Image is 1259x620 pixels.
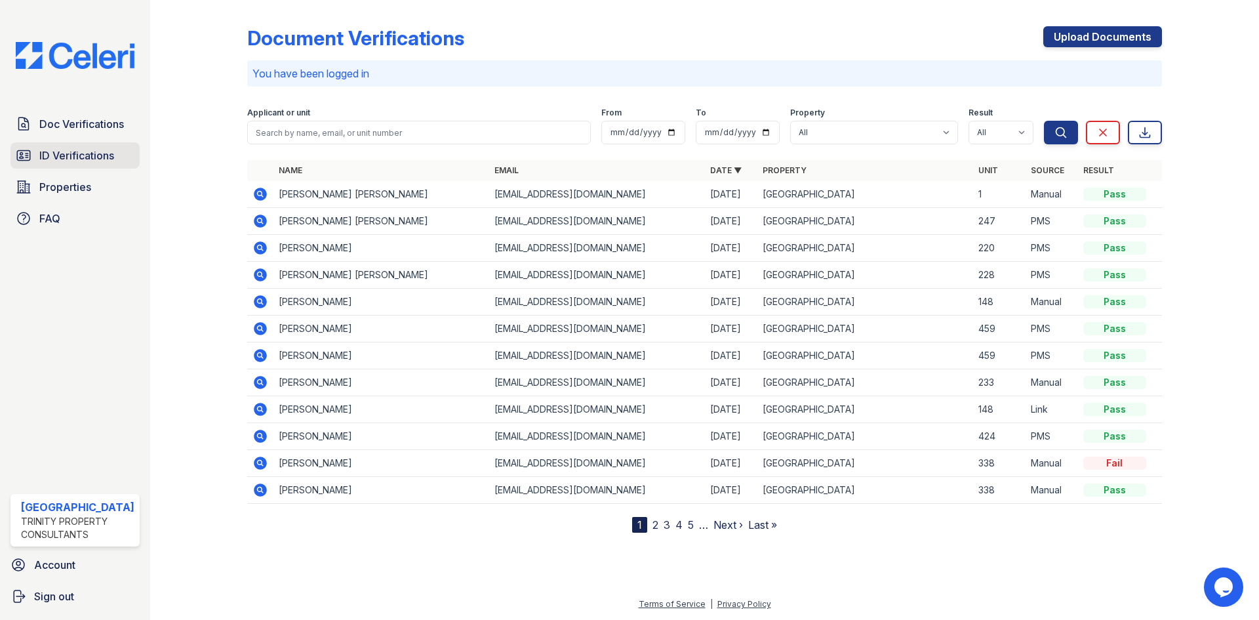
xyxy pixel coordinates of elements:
td: Manual [1026,477,1078,504]
a: 5 [688,518,694,531]
td: 338 [973,450,1026,477]
a: 3 [664,518,670,531]
a: Upload Documents [1043,26,1162,47]
td: [DATE] [705,369,757,396]
td: [GEOGRAPHIC_DATA] [757,289,973,316]
td: [GEOGRAPHIC_DATA] [757,396,973,423]
a: Result [1083,165,1114,175]
span: Doc Verifications [39,116,124,132]
a: FAQ [10,205,140,232]
td: 1 [973,181,1026,208]
div: Pass [1083,188,1146,201]
td: [PERSON_NAME] [273,423,489,450]
td: 459 [973,316,1026,342]
label: Applicant or unit [247,108,310,118]
label: To [696,108,706,118]
td: [PERSON_NAME] [PERSON_NAME] [273,262,489,289]
div: 1 [632,517,647,533]
a: Unit [978,165,998,175]
td: [EMAIL_ADDRESS][DOMAIN_NAME] [489,396,705,423]
a: Name [279,165,302,175]
div: | [710,599,713,609]
td: [EMAIL_ADDRESS][DOMAIN_NAME] [489,423,705,450]
td: 247 [973,208,1026,235]
td: [EMAIL_ADDRESS][DOMAIN_NAME] [489,262,705,289]
td: PMS [1026,262,1078,289]
td: [EMAIL_ADDRESS][DOMAIN_NAME] [489,289,705,316]
input: Search by name, email, or unit number [247,121,591,144]
a: Next › [713,518,743,531]
td: [DATE] [705,235,757,262]
span: … [699,517,708,533]
div: Pass [1083,268,1146,281]
td: [DATE] [705,289,757,316]
td: Manual [1026,450,1078,477]
td: [DATE] [705,208,757,235]
a: 4 [675,518,683,531]
div: [GEOGRAPHIC_DATA] [21,499,134,515]
td: [PERSON_NAME] [273,342,489,369]
td: [GEOGRAPHIC_DATA] [757,208,973,235]
img: CE_Logo_Blue-a8612792a0a2168367f1c8372b55b34899dd931a85d93a1a3d3e32e68fde9ad4.png [5,42,145,69]
td: [DATE] [705,477,757,504]
td: 424 [973,423,1026,450]
div: Fail [1083,457,1146,470]
td: PMS [1026,423,1078,450]
div: Pass [1083,376,1146,389]
td: 338 [973,477,1026,504]
td: [PERSON_NAME] [273,289,489,316]
a: Properties [10,174,140,200]
a: 2 [652,518,658,531]
a: Date ▼ [710,165,742,175]
td: [EMAIL_ADDRESS][DOMAIN_NAME] [489,342,705,369]
td: [GEOGRAPHIC_DATA] [757,477,973,504]
div: Pass [1083,322,1146,335]
div: Pass [1083,484,1146,497]
a: ID Verifications [10,142,140,169]
td: [DATE] [705,342,757,369]
td: [DATE] [705,262,757,289]
td: [GEOGRAPHIC_DATA] [757,423,973,450]
td: [EMAIL_ADDRESS][DOMAIN_NAME] [489,369,705,396]
div: Pass [1083,403,1146,416]
a: Terms of Service [639,599,706,609]
td: [GEOGRAPHIC_DATA] [757,235,973,262]
a: Sign out [5,583,145,610]
label: Result [969,108,993,118]
td: [DATE] [705,316,757,342]
div: Trinity Property Consultants [21,515,134,541]
td: [EMAIL_ADDRESS][DOMAIN_NAME] [489,316,705,342]
td: [GEOGRAPHIC_DATA] [757,316,973,342]
td: [PERSON_NAME] [273,450,489,477]
span: Sign out [34,589,74,604]
td: [GEOGRAPHIC_DATA] [757,342,973,369]
span: Properties [39,179,91,195]
span: ID Verifications [39,148,114,163]
td: [EMAIL_ADDRESS][DOMAIN_NAME] [489,208,705,235]
td: 148 [973,396,1026,423]
td: [EMAIL_ADDRESS][DOMAIN_NAME] [489,181,705,208]
div: Pass [1083,430,1146,443]
a: Source [1031,165,1064,175]
td: 220 [973,235,1026,262]
td: 228 [973,262,1026,289]
a: Privacy Policy [717,599,771,609]
td: [EMAIL_ADDRESS][DOMAIN_NAME] [489,450,705,477]
td: 233 [973,369,1026,396]
div: Document Verifications [247,26,464,50]
td: 459 [973,342,1026,369]
td: PMS [1026,235,1078,262]
td: [PERSON_NAME] [273,316,489,342]
div: Pass [1083,215,1146,228]
td: [PERSON_NAME] [273,369,489,396]
a: Doc Verifications [10,111,140,137]
td: PMS [1026,342,1078,369]
td: [GEOGRAPHIC_DATA] [757,450,973,477]
iframe: chat widget [1204,568,1246,607]
td: [DATE] [705,396,757,423]
td: [GEOGRAPHIC_DATA] [757,181,973,208]
td: [GEOGRAPHIC_DATA] [757,262,973,289]
label: From [601,108,622,118]
div: Pass [1083,349,1146,362]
